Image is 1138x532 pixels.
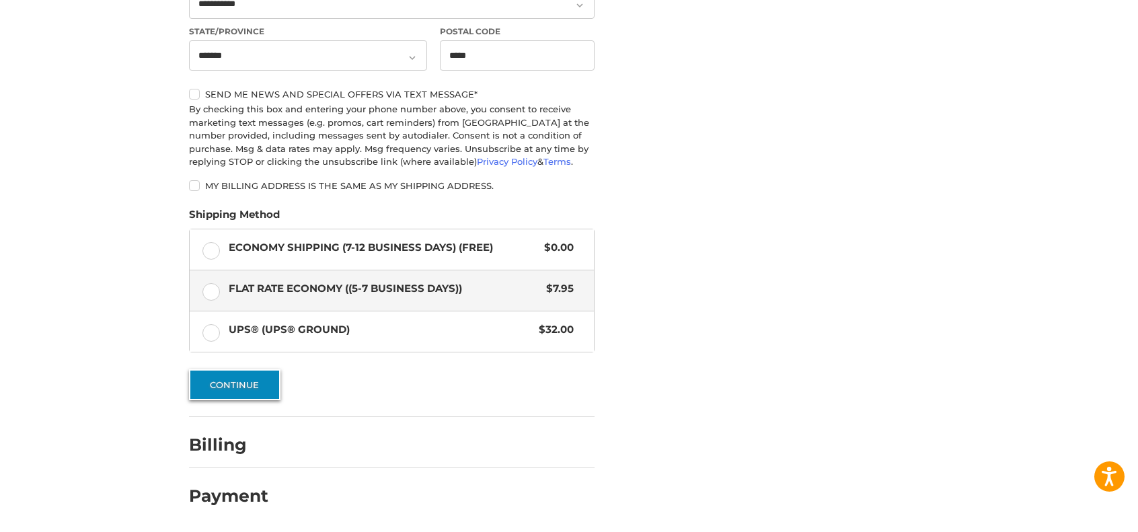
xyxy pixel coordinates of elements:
legend: Shipping Method [189,207,280,229]
h2: Payment [189,486,268,506]
div: By checking this box and entering your phone number above, you consent to receive marketing text ... [189,103,595,169]
label: My billing address is the same as my shipping address. [189,180,595,191]
h2: Billing [189,434,268,455]
span: Flat Rate Economy ((5-7 Business Days)) [229,281,540,297]
span: $0.00 [538,240,574,256]
button: Continue [189,369,280,400]
label: Postal Code [440,26,595,38]
a: Privacy Policy [477,156,537,167]
span: $7.95 [540,281,574,297]
span: $32.00 [533,322,574,338]
label: State/Province [189,26,427,38]
span: UPS® (UPS® Ground) [229,322,533,338]
a: Terms [543,156,571,167]
label: Send me news and special offers via text message* [189,89,595,100]
span: Economy Shipping (7-12 Business Days) (Free) [229,240,538,256]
